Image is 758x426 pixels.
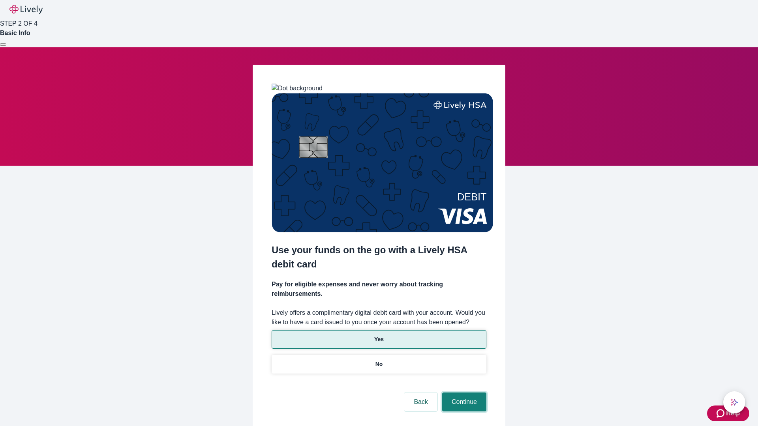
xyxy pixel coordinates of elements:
[272,330,486,349] button: Yes
[375,360,383,368] p: No
[272,280,486,299] h4: Pay for eligible expenses and never worry about tracking reimbursements.
[442,392,486,411] button: Continue
[272,84,323,93] img: Dot background
[272,93,493,232] img: Debit card
[9,5,43,14] img: Lively
[707,405,749,421] button: Zendesk support iconHelp
[726,409,740,418] span: Help
[717,409,726,418] svg: Zendesk support icon
[272,355,486,374] button: No
[404,392,437,411] button: Back
[723,391,745,413] button: chat
[272,308,486,327] label: Lively offers a complimentary digital debit card with your account. Would you like to have a card...
[374,335,384,344] p: Yes
[272,243,486,271] h2: Use your funds on the go with a Lively HSA debit card
[730,398,738,406] svg: Lively AI Assistant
